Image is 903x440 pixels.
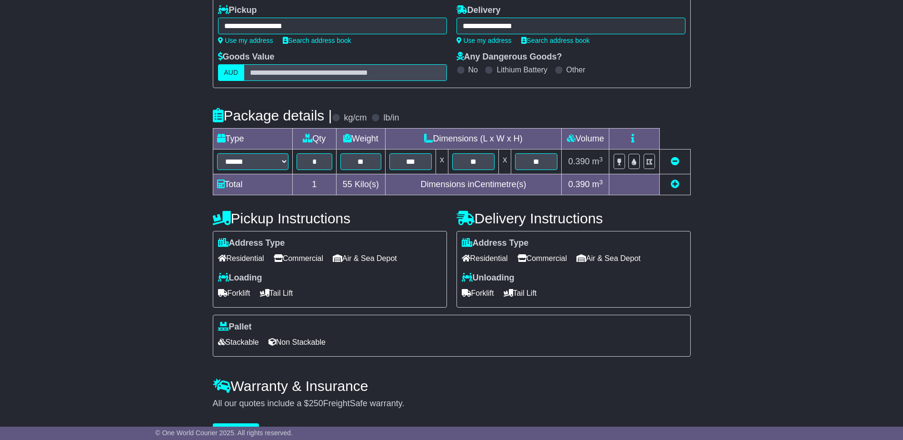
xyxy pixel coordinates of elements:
span: Non Stackable [268,335,326,350]
a: Use my address [456,37,512,44]
td: x [436,150,448,174]
label: AUD [218,64,245,81]
span: m [592,180,603,189]
span: Air & Sea Depot [576,251,641,266]
label: Pickup [218,5,257,16]
label: No [468,65,478,74]
sup: 3 [599,179,603,186]
td: Volume [562,129,609,150]
h4: Pickup Instructions [213,210,447,226]
td: Kilo(s) [337,174,386,195]
button: Get Quotes [213,423,259,440]
td: x [499,150,511,174]
label: Address Type [218,238,285,249]
span: 0.390 [568,157,590,166]
sup: 3 [599,156,603,163]
span: Residential [462,251,508,266]
span: Tail Lift [260,286,293,300]
span: Tail Lift [504,286,537,300]
span: 250 [309,399,323,408]
a: Search address book [521,37,590,44]
a: Remove this item [671,157,679,166]
span: 55 [343,180,352,189]
a: Use my address [218,37,273,44]
label: lb/in [383,113,399,123]
h4: Warranty & Insurance [213,378,691,394]
label: Loading [218,273,262,283]
span: Forklift [218,286,250,300]
td: Type [213,129,292,150]
span: Commercial [517,251,567,266]
td: Weight [337,129,386,150]
label: Lithium Battery [496,65,547,74]
span: Forklift [462,286,494,300]
span: Commercial [274,251,323,266]
span: Stackable [218,335,259,350]
span: © One World Courier 2025. All rights reserved. [155,429,293,437]
a: Search address book [283,37,351,44]
td: Dimensions in Centimetre(s) [385,174,562,195]
label: Pallet [218,322,252,332]
label: Unloading [462,273,515,283]
a: Add new item [671,180,679,189]
div: All our quotes include a $ FreightSafe warranty. [213,399,691,409]
span: Air & Sea Depot [333,251,397,266]
label: kg/cm [344,113,367,123]
label: Address Type [462,238,529,249]
label: Goods Value [218,52,275,62]
label: Delivery [456,5,501,16]
h4: Package details | [213,108,332,123]
td: Dimensions (L x W x H) [385,129,562,150]
span: m [592,157,603,166]
span: 0.390 [568,180,590,189]
td: Total [213,174,292,195]
label: Other [566,65,585,74]
h4: Delivery Instructions [456,210,691,226]
label: Any Dangerous Goods? [456,52,562,62]
td: Qty [292,129,337,150]
span: Residential [218,251,264,266]
td: 1 [292,174,337,195]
